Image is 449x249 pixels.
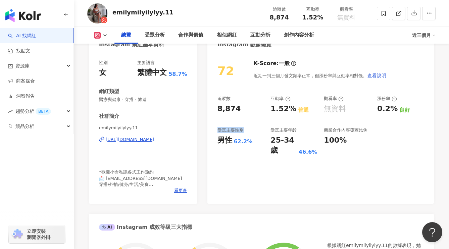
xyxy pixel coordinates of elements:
button: 查看說明 [367,69,387,82]
a: 找貼文 [8,48,30,54]
div: 25-34 歲 [270,135,297,156]
a: [URL][DOMAIN_NAME] [99,137,187,143]
div: Instagram 網紅基本資料 [99,41,164,48]
div: 普通 [298,106,309,114]
span: 無資料 [337,14,355,21]
span: 競品分析 [15,119,34,134]
div: 72 [217,64,234,78]
div: 追蹤數 [217,96,231,102]
span: 醫療與健康 · 穿搭 · 旅遊 [99,97,187,103]
div: emilymilyilylyy.11 [112,8,173,16]
div: 0.2% [377,104,398,114]
div: 8,874 [217,104,241,114]
div: 觀看率 [324,96,344,102]
div: 追蹤數 [266,6,292,13]
a: chrome extension立即安裝 瀏覽器外掛 [9,225,65,243]
a: 商案媒合 [8,78,35,85]
div: 主要語言 [137,60,155,66]
div: 相似網紅 [217,31,237,39]
div: 觀看率 [334,6,359,13]
div: 受眾主要年齡 [270,127,297,133]
div: 商業合作內容覆蓋比例 [324,127,367,133]
div: 62.2% [234,138,253,145]
div: 1.52% [270,104,296,114]
span: 資源庫 [15,58,30,73]
div: 創作內容分析 [284,31,314,39]
div: 女 [99,67,106,78]
div: BETA [36,108,51,115]
div: 100% [324,135,347,146]
div: 互動率 [270,96,290,102]
span: 查看說明 [367,73,386,78]
img: KOL Avatar [87,3,107,23]
div: 受眾主要性別 [217,127,244,133]
div: 男性 [217,135,232,146]
div: 近期一到三個月發文頻率正常，但漲粉率與互動率相對低。 [254,69,387,82]
div: 繁體中文 [137,67,167,78]
div: 受眾分析 [145,31,165,39]
a: searchAI 找網紅 [8,33,36,39]
div: 網紅類型 [99,88,119,95]
span: rise [8,109,13,114]
span: 看更多 [174,188,187,194]
div: 社群簡介 [99,113,119,120]
span: emilymilyilylyy.11 [99,125,187,131]
img: chrome extension [11,229,24,240]
div: [URL][DOMAIN_NAME] [106,137,154,143]
div: Instagram 成效等級三大指標 [99,223,192,231]
div: 近三個月 [412,30,436,41]
span: 趨勢分析 [15,104,51,119]
div: 無資料 [324,104,346,114]
div: 互動分析 [250,31,270,39]
img: logo [5,9,41,22]
div: 總覽 [121,31,131,39]
div: K-Score : [254,60,296,67]
div: 良好 [399,106,410,114]
span: 1.52% [302,14,323,21]
div: 性別 [99,60,108,66]
div: AI [99,224,115,231]
span: 58.7% [168,70,187,78]
span: 8,874 [270,14,289,21]
div: 漲粉率 [377,96,397,102]
span: 立即安裝 瀏覽器外掛 [27,228,50,240]
div: Instagram 數據總覽 [217,41,272,48]
div: 合作與價值 [178,31,203,39]
div: 互動率 [300,6,326,13]
div: 46.6% [299,148,317,156]
iframe: Help Scout Beacon - Open [422,222,442,242]
div: 一般 [279,60,290,67]
a: 洞察報告 [8,93,35,100]
span: *歡迎小盒私訊各式工作邀約 📩 [EMAIL_ADDRESS][DOMAIN_NAME] 穿搭/外拍/健身/生活/美食 #ootd#tattoos#cat [99,169,182,193]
